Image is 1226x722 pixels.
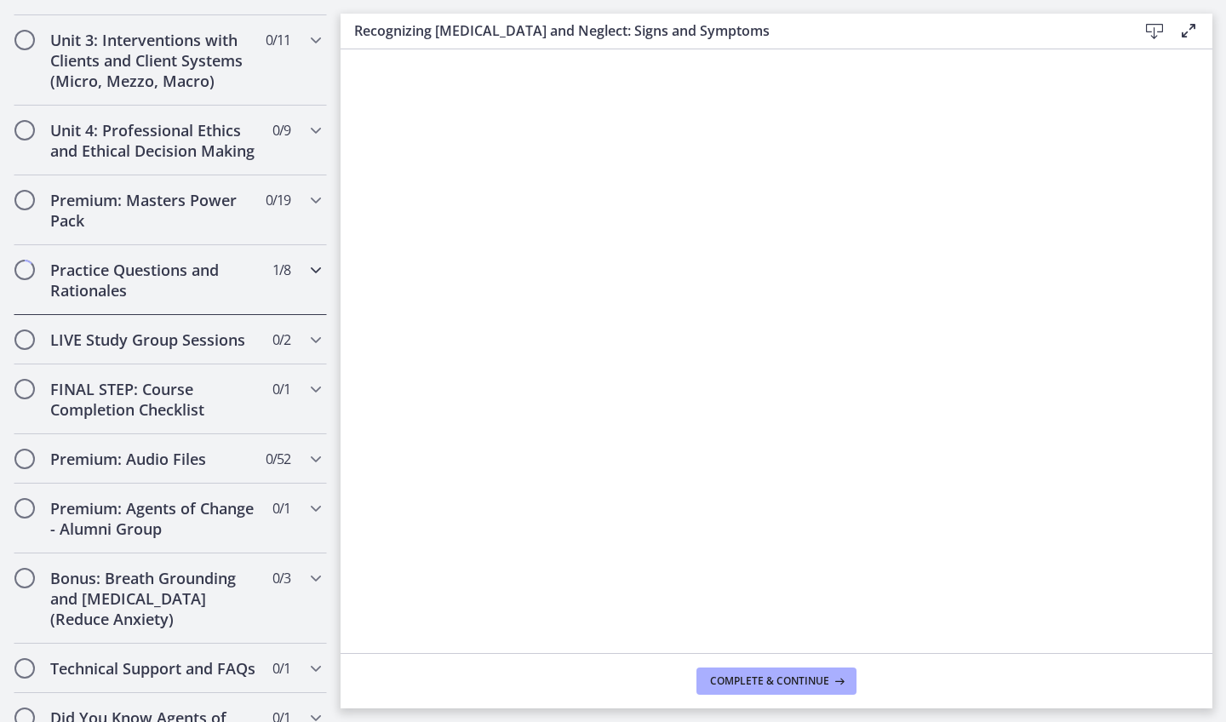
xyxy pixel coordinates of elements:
[50,120,258,161] h2: Unit 4: Professional Ethics and Ethical Decision Making
[272,329,290,350] span: 0 / 2
[710,674,829,688] span: Complete & continue
[50,449,258,469] h2: Premium: Audio Files
[50,30,258,91] h2: Unit 3: Interventions with Clients and Client Systems (Micro, Mezzo, Macro)
[272,658,290,679] span: 0 / 1
[354,20,1110,41] h3: Recognizing [MEDICAL_DATA] and Neglect: Signs and Symptoms
[266,190,290,210] span: 0 / 19
[50,498,258,539] h2: Premium: Agents of Change - Alumni Group
[50,379,258,420] h2: FINAL STEP: Course Completion Checklist
[50,329,258,350] h2: LIVE Study Group Sessions
[696,668,856,695] button: Complete & continue
[272,568,290,588] span: 0 / 3
[272,379,290,399] span: 0 / 1
[266,449,290,469] span: 0 / 52
[50,568,258,629] h2: Bonus: Breath Grounding and [MEDICAL_DATA] (Reduce Anxiety)
[272,120,290,140] span: 0 / 9
[50,190,258,231] h2: Premium: Masters Power Pack
[272,260,290,280] span: 1 / 8
[50,658,258,679] h2: Technical Support and FAQs
[50,260,258,301] h2: Practice Questions and Rationales
[272,498,290,519] span: 0 / 1
[266,30,290,50] span: 0 / 11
